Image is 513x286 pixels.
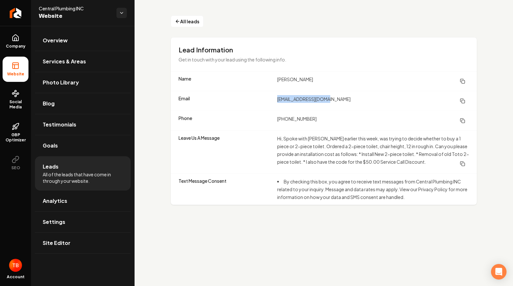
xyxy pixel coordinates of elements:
span: GBP Optimizer [3,132,28,143]
a: Social Media [3,84,28,115]
dt: Name [179,75,272,87]
span: Social Media [3,99,28,110]
span: All of the leads that have come in through your website. [43,171,123,184]
span: Website [39,12,111,21]
span: Services & Areas [43,58,86,65]
span: Leads [43,163,59,170]
span: Website [5,71,27,77]
img: Rebolt Logo [10,8,22,18]
dt: Text Message Consent [179,178,272,201]
h3: Lead Information [179,45,469,54]
a: Testimonials [35,114,131,135]
span: Analytics [43,197,67,205]
span: SEO [9,165,23,170]
span: Blog [43,100,55,107]
dt: Email [179,95,272,107]
span: Photo Library [43,79,79,86]
button: Open user button [9,259,22,272]
a: Blog [35,93,131,114]
a: Overview [35,30,131,51]
a: Services & Areas [35,51,131,72]
span: Settings [43,218,65,226]
a: Photo Library [35,72,131,93]
a: Analytics [35,191,131,211]
span: Overview [43,37,68,44]
a: Goals [35,135,131,156]
span: All leads [180,18,199,25]
a: Site Editor [35,233,131,253]
span: Central Plumbing INC [39,5,111,12]
dd: [EMAIL_ADDRESS][DOMAIN_NAME] [277,95,469,107]
a: Company [3,29,28,54]
dd: Hi, Spoke with [PERSON_NAME] earlier this week, was trying to decide whether to buy a 1 piece or ... [277,135,469,170]
dd: [PHONE_NUMBER] [277,115,469,126]
p: Get in touch with your lead using the following info. [179,56,396,63]
a: GBP Optimizer [3,117,28,148]
button: All leads [171,16,203,27]
dd: [PERSON_NAME] [277,75,469,87]
li: By checking this box, you agree to receive text messages from Central Plumbing INC related to you... [277,178,469,201]
dt: Phone [179,115,272,126]
dt: Leave Us A Message [179,135,272,170]
span: Goals [43,142,58,149]
span: Company [3,44,28,49]
span: Testimonials [43,121,76,128]
button: SEO [3,150,28,176]
a: Settings [35,212,131,232]
span: Account [7,274,25,280]
div: Open Intercom Messenger [491,264,507,280]
img: Travis Brown [9,259,22,272]
span: Site Editor [43,239,71,247]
